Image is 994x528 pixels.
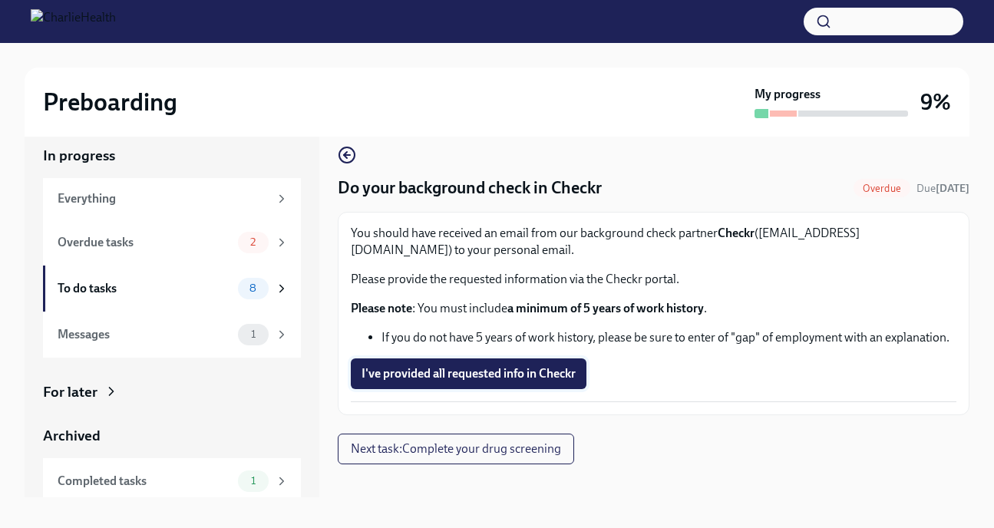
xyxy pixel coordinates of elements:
div: To do tasks [58,280,232,297]
div: Everything [58,190,269,207]
div: For later [43,382,97,402]
h4: Do your background check in Checkr [338,177,602,200]
h2: Preboarding [43,87,177,117]
img: CharlieHealth [31,9,116,34]
a: In progress [43,146,301,166]
li: If you do not have 5 years of work history, please be sure to enter of "gap" of employment with a... [381,329,956,346]
span: 8 [240,282,266,294]
div: Completed tasks [58,473,232,490]
a: Completed tasks1 [43,458,301,504]
a: Overdue tasks2 [43,219,301,266]
p: Please provide the requested information via the Checkr portal. [351,271,956,288]
strong: a minimum of 5 years of work history [507,301,704,315]
button: Next task:Complete your drug screening [338,434,574,464]
div: Overdue tasks [58,234,232,251]
p: : You must include . [351,300,956,317]
strong: My progress [755,86,821,103]
a: Archived [43,426,301,446]
a: Messages1 [43,312,301,358]
div: Messages [58,326,232,343]
span: I've provided all requested info in Checkr [362,366,576,381]
span: 1 [242,475,265,487]
button: I've provided all requested info in Checkr [351,358,586,389]
strong: Please note [351,301,412,315]
span: August 8th, 2025 07:00 [916,181,969,196]
p: You should have received an email from our background check partner ([EMAIL_ADDRESS][DOMAIN_NAME]... [351,225,956,259]
strong: Checkr [718,226,755,240]
span: Next task : Complete your drug screening [351,441,561,457]
a: To do tasks8 [43,266,301,312]
span: 1 [242,328,265,340]
span: 2 [241,236,265,248]
a: Everything [43,178,301,219]
span: Due [916,182,969,195]
a: For later [43,382,301,402]
h3: 9% [920,88,951,116]
strong: [DATE] [936,182,969,195]
span: Overdue [854,183,910,194]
